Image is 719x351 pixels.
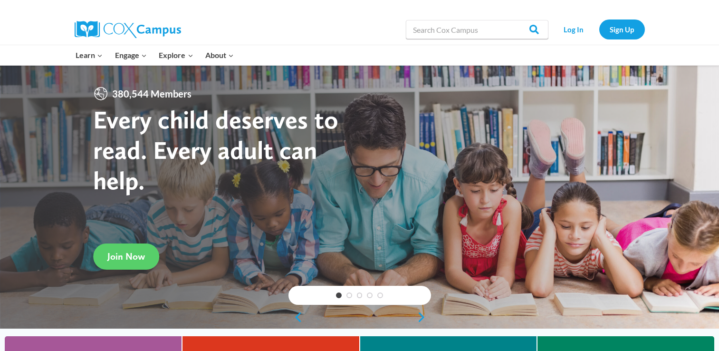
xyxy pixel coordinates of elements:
nav: Secondary Navigation [553,19,645,39]
a: 5 [377,292,383,298]
span: Join Now [107,251,145,262]
a: 1 [336,292,342,298]
input: Search Cox Campus [406,20,548,39]
a: Log In [553,19,594,39]
span: About [205,49,234,61]
span: Learn [76,49,103,61]
img: Cox Campus [75,21,181,38]
a: 3 [357,292,363,298]
a: Join Now [93,244,159,270]
span: 380,544 Members [108,86,195,101]
a: Sign Up [599,19,645,39]
a: 4 [367,292,373,298]
nav: Primary Navigation [70,45,240,65]
div: content slider buttons [288,308,431,327]
span: Explore [159,49,193,61]
span: Engage [115,49,147,61]
a: next [417,312,431,323]
a: previous [288,312,303,323]
a: 2 [346,292,352,298]
strong: Every child deserves to read. Every adult can help. [93,104,338,195]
